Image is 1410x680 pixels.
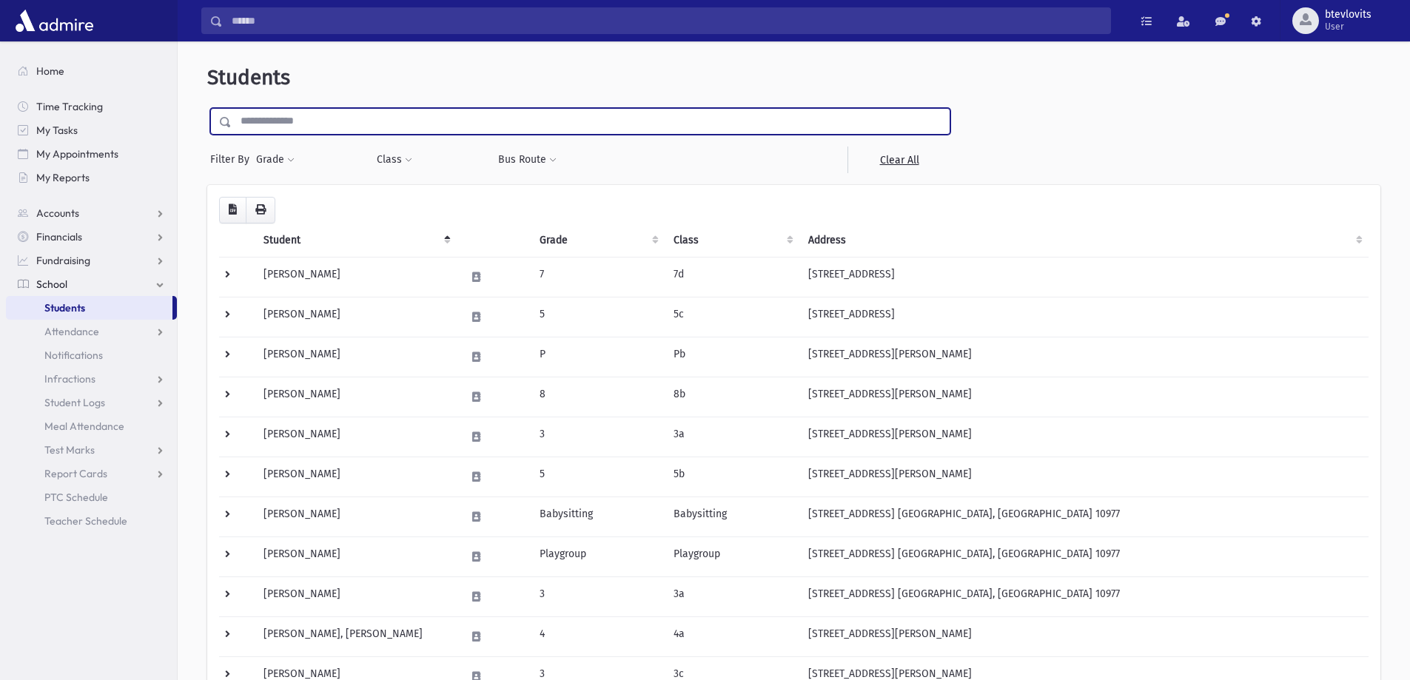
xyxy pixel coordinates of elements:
a: Accounts [6,201,177,225]
span: Infractions [44,372,95,386]
td: 8b [665,377,799,417]
a: Meal Attendance [6,414,177,438]
span: Accounts [36,206,79,220]
td: P [531,337,665,377]
a: Test Marks [6,438,177,462]
td: 5 [531,457,665,496]
td: Playgroup [665,536,799,576]
td: [STREET_ADDRESS] [799,257,1369,297]
td: [PERSON_NAME] [255,536,457,576]
button: Class [376,147,413,173]
td: [STREET_ADDRESS][PERSON_NAME] [799,337,1369,377]
span: My Tasks [36,124,78,137]
td: [PERSON_NAME] [255,457,457,496]
span: Test Marks [44,443,95,457]
a: Infractions [6,367,177,391]
td: [STREET_ADDRESS] [GEOGRAPHIC_DATA], [GEOGRAPHIC_DATA] 10977 [799,536,1369,576]
td: 5c [665,297,799,337]
td: 7d [665,257,799,297]
td: Playgroup [531,536,665,576]
span: Student Logs [44,396,105,409]
td: [STREET_ADDRESS] [GEOGRAPHIC_DATA], [GEOGRAPHIC_DATA] 10977 [799,496,1369,536]
img: AdmirePro [12,6,97,36]
span: Teacher Schedule [44,514,127,528]
span: Time Tracking [36,100,103,113]
td: Babysitting [531,496,665,536]
span: Students [207,65,290,90]
td: 3a [665,417,799,457]
button: Bus Route [497,147,557,173]
a: PTC Schedule [6,485,177,509]
td: [PERSON_NAME] [255,417,457,457]
a: Financials [6,225,177,249]
span: Attendance [44,325,99,338]
span: School [36,277,67,291]
td: Pb [665,337,799,377]
span: Financials [36,230,82,243]
span: Meal Attendance [44,420,124,433]
td: [STREET_ADDRESS] [799,297,1369,337]
td: [STREET_ADDRESS][PERSON_NAME] [799,417,1369,457]
span: btevlovits [1325,9,1372,21]
a: My Tasks [6,118,177,142]
td: 4 [531,616,665,656]
td: 4a [665,616,799,656]
a: Attendance [6,320,177,343]
a: Report Cards [6,462,177,485]
td: [PERSON_NAME] [255,337,457,377]
td: Babysitting [665,496,799,536]
td: 7 [531,257,665,297]
a: My Appointments [6,142,177,166]
a: My Reports [6,166,177,189]
span: Notifications [44,349,103,362]
span: Filter By [210,152,255,167]
td: [PERSON_NAME] [255,257,457,297]
span: Home [36,64,64,78]
a: Home [6,59,177,83]
span: Fundraising [36,254,90,267]
td: 3 [531,576,665,616]
td: [STREET_ADDRESS] [GEOGRAPHIC_DATA], [GEOGRAPHIC_DATA] 10977 [799,576,1369,616]
a: Teacher Schedule [6,509,177,533]
button: Print [246,197,275,223]
span: Report Cards [44,467,107,480]
a: School [6,272,177,296]
button: CSV [219,197,246,223]
a: Clear All [847,147,950,173]
td: 5 [531,297,665,337]
span: Students [44,301,85,314]
th: Address: activate to sort column ascending [799,223,1369,257]
td: [PERSON_NAME], [PERSON_NAME] [255,616,457,656]
a: Time Tracking [6,95,177,118]
td: [PERSON_NAME] [255,377,457,417]
td: [PERSON_NAME] [255,297,457,337]
td: [PERSON_NAME] [255,496,457,536]
span: My Appointments [36,147,118,161]
td: [PERSON_NAME] [255,576,457,616]
td: 5b [665,457,799,496]
td: [STREET_ADDRESS][PERSON_NAME] [799,377,1369,417]
a: Student Logs [6,391,177,414]
td: 3a [665,576,799,616]
span: PTC Schedule [44,491,108,504]
a: Notifications [6,343,177,367]
td: 3 [531,417,665,457]
th: Student: activate to sort column descending [255,223,457,257]
button: Grade [255,147,295,173]
td: [STREET_ADDRESS][PERSON_NAME] [799,616,1369,656]
td: 8 [531,377,665,417]
a: Fundraising [6,249,177,272]
input: Search [223,7,1110,34]
th: Grade: activate to sort column ascending [531,223,665,257]
span: User [1325,21,1372,33]
td: [STREET_ADDRESS][PERSON_NAME] [799,457,1369,496]
span: My Reports [36,171,90,184]
th: Class: activate to sort column ascending [665,223,799,257]
a: Students [6,296,172,320]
